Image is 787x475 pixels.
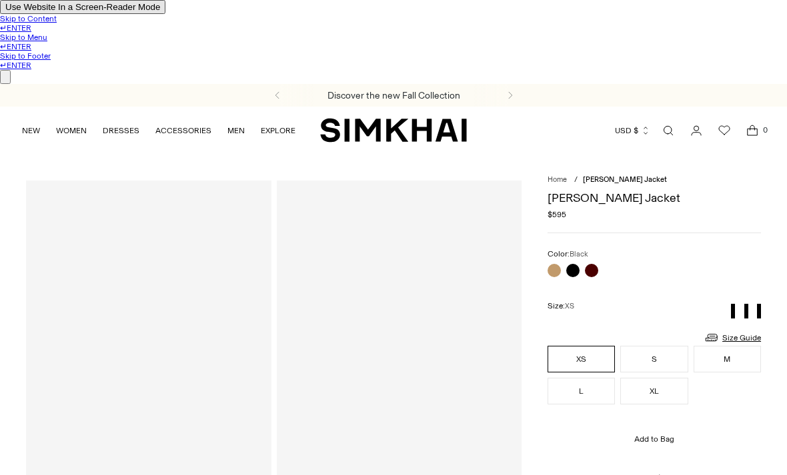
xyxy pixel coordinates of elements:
a: MEN [227,116,245,145]
a: Home [548,175,567,184]
h1: [PERSON_NAME] Jacket [548,192,761,204]
button: S [620,346,688,372]
a: DRESSES [103,116,139,145]
a: Size Guide [704,329,761,346]
span: Black [570,250,588,258]
button: Add to Bag [548,423,761,455]
button: XL [620,378,688,404]
button: M [694,346,761,372]
button: USD $ [615,116,650,145]
a: NEW [22,116,40,145]
a: ACCESSORIES [155,116,211,145]
a: SIMKHAI [320,117,467,143]
button: L [548,378,615,404]
span: XS [565,302,574,310]
label: Size: [548,301,574,310]
span: Add to Bag [634,434,674,444]
a: Go to the account page [683,117,710,144]
a: Open cart modal [739,117,766,144]
a: EXPLORE [261,116,295,145]
a: WOMEN [56,116,87,145]
span: $595 [548,210,566,219]
button: XS [548,346,615,372]
a: Discover the new Fall Collection [327,90,460,101]
div: / [574,175,578,184]
span: 0 [759,124,771,136]
a: Open search modal [655,117,682,144]
span: [PERSON_NAME] Jacket [583,175,667,184]
nav: breadcrumbs [548,175,761,184]
label: Color: [548,249,588,258]
a: Wishlist [711,117,738,144]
